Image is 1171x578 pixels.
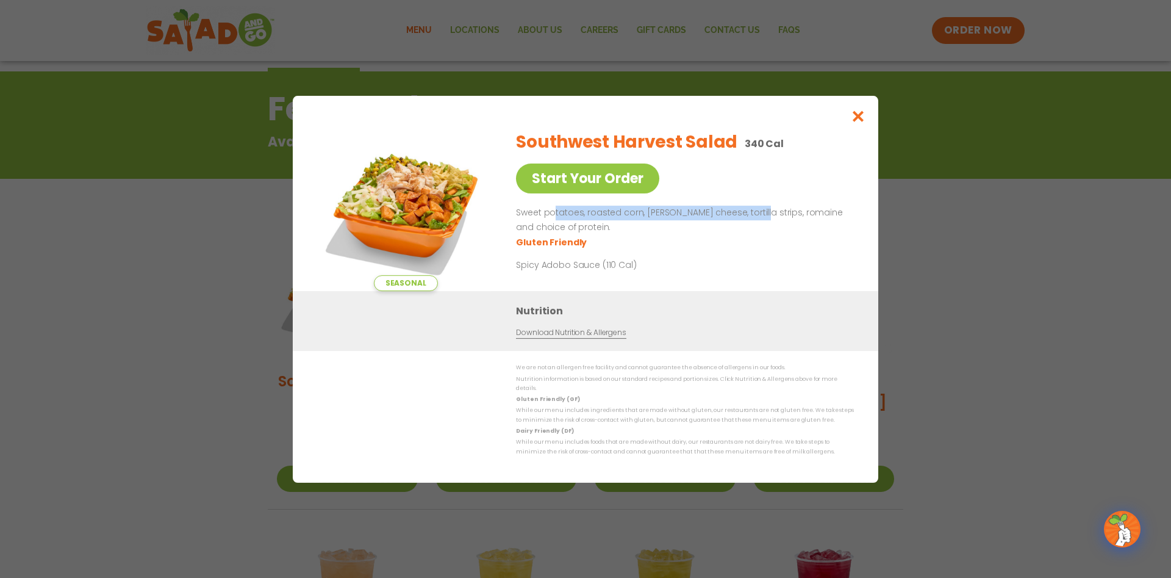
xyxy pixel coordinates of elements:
[516,406,854,425] p: While our menu includes ingredients that are made without gluten, our restaurants are not gluten ...
[516,258,742,271] p: Spicy Adobo Sauce (110 Cal)
[745,136,784,151] p: 340 Cal
[1105,512,1139,546] img: wpChatIcon
[516,396,579,403] strong: Gluten Friendly (GF)
[839,96,878,137] button: Close modal
[320,120,491,291] img: Featured product photo for Southwest Harvest Salad
[516,427,573,435] strong: Dairy Friendly (DF)
[516,164,659,193] a: Start Your Order
[516,236,589,248] li: Gluten Friendly
[516,303,860,319] h3: Nutrition
[516,363,854,372] p: We are not an allergen free facility and cannot guarantee the absence of allergens in our foods.
[516,374,854,393] p: Nutrition information is based on our standard recipes and portion sizes. Click Nutrition & Aller...
[516,327,626,339] a: Download Nutrition & Allergens
[516,206,849,235] p: Sweet potatoes, roasted corn, [PERSON_NAME] cheese, tortilla strips, romaine and choice of protein.
[374,275,438,291] span: Seasonal
[516,438,854,457] p: While our menu includes foods that are made without dairy, our restaurants are not dairy free. We...
[516,129,737,155] h2: Southwest Harvest Salad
